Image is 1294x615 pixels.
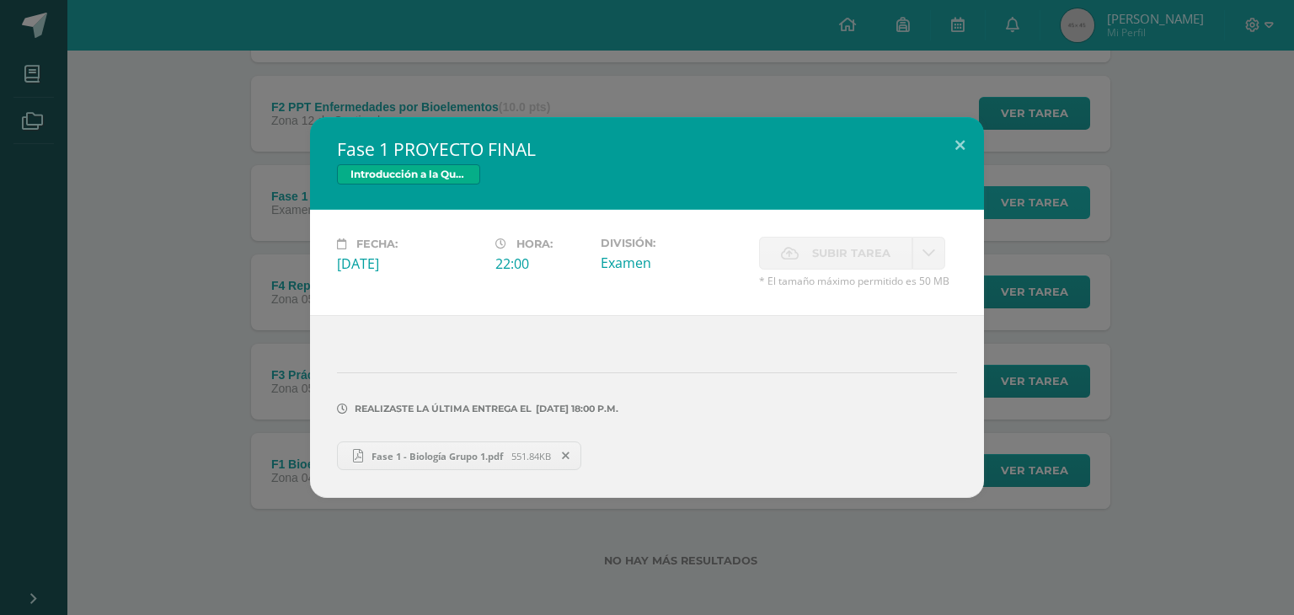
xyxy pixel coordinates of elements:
[532,409,618,409] span: [DATE] 18:00 p.m.
[601,237,746,249] label: División:
[355,403,532,414] span: Realizaste la última entrega el
[495,254,587,273] div: 22:00
[759,237,912,270] label: La fecha de entrega ha expirado
[356,238,398,250] span: Fecha:
[337,254,482,273] div: [DATE]
[759,274,957,288] span: * El tamaño máximo permitido es 50 MB
[337,137,957,161] h2: Fase 1 PROYECTO FINAL
[912,237,945,270] a: La fecha de entrega ha expirado
[337,441,581,470] a: Fase 1 - Biología Grupo 1.pdf 551.84KB
[552,447,580,465] span: Remover entrega
[337,164,480,184] span: Introducción a la Química
[363,450,511,463] span: Fase 1 - Biología Grupo 1.pdf
[516,238,553,250] span: Hora:
[936,117,984,174] button: Close (Esc)
[601,254,746,272] div: Examen
[511,450,551,463] span: 551.84KB
[812,238,890,269] span: Subir tarea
